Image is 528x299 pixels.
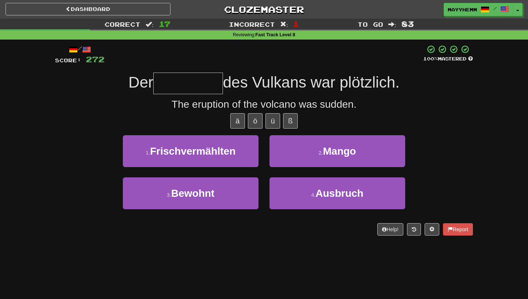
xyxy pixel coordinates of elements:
div: The eruption of the volcano was sudden. [55,97,473,112]
span: : [388,21,396,27]
button: ü [265,113,280,129]
span: Bewohnt [171,188,214,199]
button: Report [443,223,473,236]
button: Help! [377,223,403,236]
button: ä [230,113,245,129]
span: Score: [55,57,81,63]
span: Incorrect [229,21,275,28]
button: ö [248,113,263,129]
span: Correct [104,21,140,28]
span: 17 [159,19,170,28]
button: ß [283,113,298,129]
a: Dashboard [5,3,170,15]
a: Clozemaster [181,3,346,16]
div: / [55,45,104,54]
button: Round history (alt+y) [407,223,421,236]
span: des Vulkans war plötzlich. [223,74,400,91]
button: 2.Mango [269,135,405,167]
a: MAYYHEMM / [444,3,513,16]
span: : [146,21,154,27]
span: 83 [401,19,414,28]
span: 272 [86,55,104,64]
small: 1 . [146,150,150,156]
span: Frischvermählten [150,145,235,157]
span: To go [357,21,383,28]
span: / [493,6,497,11]
button: 3.Bewohnt [123,177,258,209]
small: 3 . [167,192,171,198]
button: 4.Ausbruch [269,177,405,209]
strong: Fast Track Level 8 [256,32,296,37]
span: 1 [293,19,299,28]
button: 1.Frischvermählten [123,135,258,167]
span: MAYYHEMM [448,6,477,13]
span: : [280,21,288,27]
span: Mango [323,145,356,157]
span: 100 % [423,56,438,62]
span: Der [128,74,153,91]
small: 2 . [319,150,323,156]
small: 4 . [311,192,316,198]
span: Ausbruch [316,188,364,199]
div: Mastered [423,56,473,62]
